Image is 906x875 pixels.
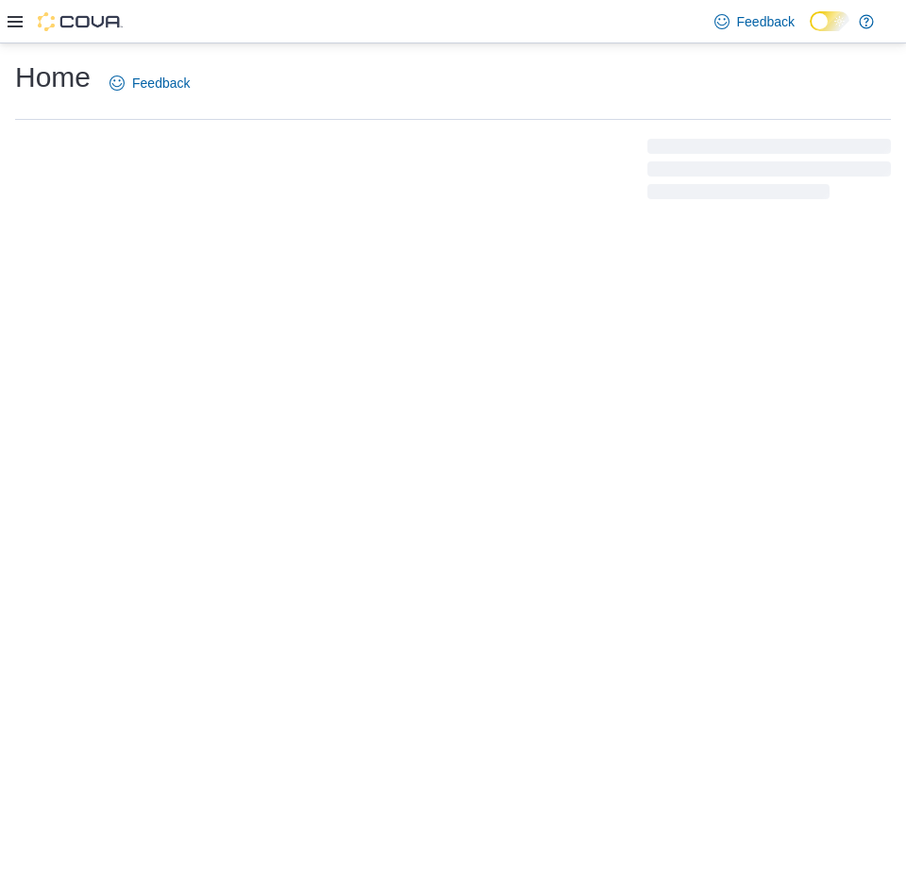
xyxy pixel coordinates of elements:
a: Feedback [102,64,197,102]
span: Loading [647,143,891,203]
span: Feedback [737,12,795,31]
input: Dark Mode [810,11,849,31]
a: Feedback [707,3,802,41]
h1: Home [15,59,91,96]
img: Cova [38,12,123,31]
span: Dark Mode [810,31,811,32]
span: Feedback [132,74,190,93]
